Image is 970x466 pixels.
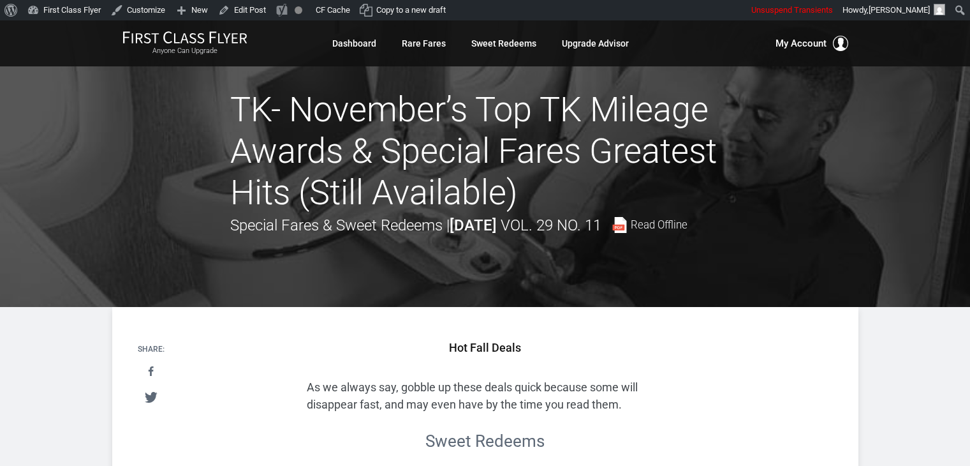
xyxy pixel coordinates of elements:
h1: TK- November’s Top TK Mileage Awards & Special Fares Greatest Hits (Still Available) [230,89,740,213]
button: My Account [775,36,848,51]
span: Unsuspend Transients [751,5,833,15]
strong: [DATE] [450,216,497,234]
b: Hot Fall Deals [449,341,521,354]
a: Rare Fares [402,32,446,55]
h4: Share: [138,345,165,354]
a: Read Offline [612,217,687,233]
span: [PERSON_NAME] [869,5,930,15]
p: As we always say, gobble up these deals quick because some will disappear fast, and may even have... [307,379,664,413]
a: Dashboard [332,32,376,55]
a: Sweet Redeems [471,32,536,55]
span: Read Offline [631,220,687,230]
a: First Class FlyerAnyone Can Upgrade [122,31,247,56]
a: Share [138,360,164,384]
span: Vol. 29 No. 11 [501,216,601,234]
img: pdf-file.svg [612,217,628,233]
a: Upgrade Advisor [562,32,629,55]
img: First Class Flyer [122,31,247,44]
span: My Account [775,36,827,51]
div: Special Fares & Sweet Redeems | [230,213,687,237]
h2: Sweet Redeems [307,432,664,451]
a: Tweet [138,386,164,409]
small: Anyone Can Upgrade [122,47,247,56]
